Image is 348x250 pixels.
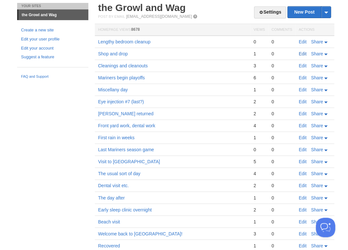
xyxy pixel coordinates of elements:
[95,24,250,36] th: Homepage Views
[98,15,125,18] span: Post by Email
[98,123,155,128] a: Front yard work, dental work
[271,63,292,69] div: 0
[299,243,306,248] a: Edit
[271,39,292,45] div: 0
[98,39,150,44] a: Lengthy bedroom cleanup
[17,3,88,9] li: Your Sites
[18,10,88,20] a: the Growl and Wag
[98,231,182,236] a: Welcome back to [GEOGRAPHIC_DATA]!
[311,123,323,128] span: Share
[299,123,306,128] a: Edit
[271,195,292,200] div: 0
[271,171,292,176] div: 0
[271,75,292,81] div: 0
[250,24,268,36] th: Views
[311,243,323,248] span: Share
[253,111,265,117] div: 2
[311,183,323,188] span: Share
[126,14,192,19] a: [EMAIL_ADDRESS][DOMAIN_NAME]
[271,87,292,93] div: 0
[253,159,265,165] div: 5
[98,75,145,80] a: Mariners begin playoffs
[253,183,265,188] div: 2
[299,207,306,212] a: Edit
[299,159,306,164] a: Edit
[271,231,292,236] div: 0
[131,27,140,32] span: 8678
[268,24,295,36] th: Comments
[311,147,323,152] span: Share
[253,207,265,212] div: 2
[98,159,160,164] a: Visit to [GEOGRAPHIC_DATA]
[253,147,265,153] div: 0
[253,171,265,176] div: 4
[299,63,306,68] a: Edit
[253,195,265,200] div: 1
[299,99,306,104] a: Edit
[253,231,265,236] div: 3
[21,74,84,80] a: FAQ and Support
[288,6,331,18] a: New Post
[98,51,128,56] a: Shop and drop
[253,99,265,105] div: 2
[311,75,323,80] span: Share
[299,87,306,92] a: Edit
[299,147,306,152] a: Edit
[311,171,323,176] span: Share
[299,39,306,44] a: Edit
[98,2,186,13] a: the Growl and Wag
[311,63,323,68] span: Share
[21,54,84,61] a: Suggest a feature
[98,99,144,104] a: Eye injection #7 (last?)
[254,6,286,18] a: Settings
[98,147,154,152] a: Last Mariners season game
[21,27,84,34] a: Create a new site
[271,135,292,141] div: 0
[295,24,334,36] th: Actions
[299,75,306,80] a: Edit
[271,219,292,224] div: 0
[311,87,323,92] span: Share
[98,63,147,68] a: Cleanings and cleanouts
[299,219,306,224] a: Edit
[253,63,265,69] div: 3
[311,159,323,164] span: Share
[98,111,153,116] a: [PERSON_NAME] returned
[253,135,265,141] div: 1
[98,243,120,248] a: Recovered
[253,51,265,57] div: 1
[271,111,292,117] div: 0
[311,231,323,236] span: Share
[98,87,128,92] a: Miscellany day
[271,123,292,129] div: 0
[271,99,292,105] div: 0
[271,183,292,188] div: 0
[311,39,323,44] span: Share
[98,183,129,188] a: Dental visit etc.
[253,87,265,93] div: 1
[316,218,335,237] iframe: Help Scout Beacon - Open
[311,219,323,224] span: Share
[21,36,84,43] a: Edit your user profile
[271,159,292,165] div: 0
[311,195,323,200] span: Share
[299,135,306,140] a: Edit
[98,135,135,140] a: First rain in weeks
[271,207,292,212] div: 0
[299,183,306,188] a: Edit
[311,51,323,56] span: Share
[299,111,306,116] a: Edit
[271,147,292,153] div: 0
[311,99,323,104] span: Share
[98,171,140,176] a: The usual sort of day
[98,207,152,212] a: Early sleep clinic overnight
[253,243,265,248] div: 1
[271,51,292,57] div: 0
[98,219,120,224] a: Beach visit
[98,195,125,200] a: The day after
[21,45,84,52] a: Edit your account
[311,207,323,212] span: Share
[299,195,306,200] a: Edit
[299,231,306,236] a: Edit
[253,39,265,45] div: 0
